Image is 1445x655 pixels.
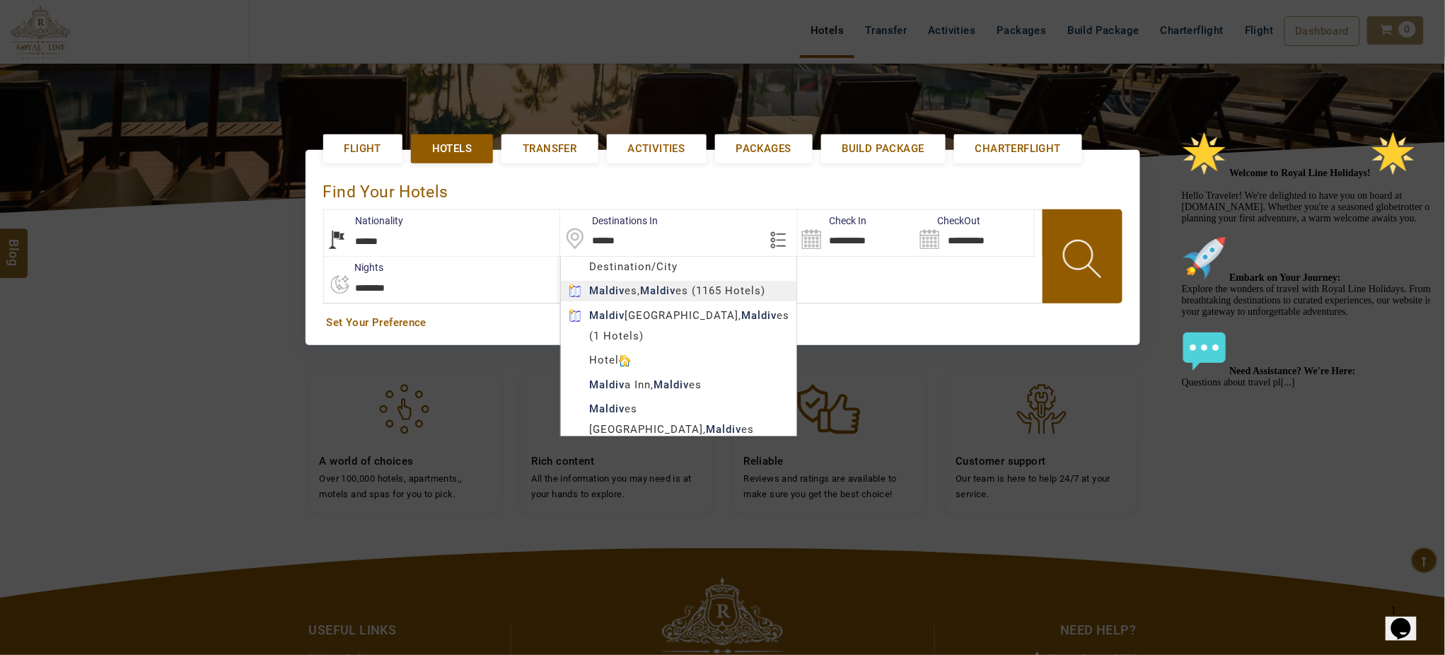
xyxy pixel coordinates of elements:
strong: Welcome to Royal Line Holidays! [54,42,240,53]
div: es [GEOGRAPHIC_DATA], es [561,399,796,440]
label: CheckOut [916,214,980,228]
a: Charterflight [954,134,1082,163]
label: Destinations In [560,214,658,228]
a: Transfer [501,134,598,163]
b: Maldiv [589,402,625,415]
strong: Need Assistance? We're Here: [54,240,180,251]
a: Build Package [821,134,946,163]
b: Maldiv [589,284,625,297]
span: Flight [344,141,381,156]
input: Search [916,210,1034,256]
label: nights [323,260,384,274]
label: Check In [798,214,867,228]
b: Maldiv [640,284,675,297]
a: Set Your Preference [327,315,1119,330]
img: :star2: [195,6,240,51]
iframe: chat widget [1176,125,1431,591]
img: :star2: [6,6,51,51]
input: Search [798,210,916,256]
span: Packages [736,141,791,156]
div: [GEOGRAPHIC_DATA], es (1 Hotels) [561,306,796,347]
label: Rooms [558,260,621,274]
span: Activities [628,141,685,156]
div: es, es (1165 Hotels) [561,281,796,301]
img: hotelicon.PNG [619,355,630,366]
div: Destination/City [561,257,796,277]
div: a Inn, es [561,375,796,395]
span: Hello Traveler! We're delighted to have you on board at [DOMAIN_NAME]. Whether you're a seasoned ... [6,42,257,262]
div: Hotel [561,350,796,371]
a: Flight [323,134,402,163]
span: Hotels [432,141,472,156]
a: Activities [607,134,707,163]
a: Packages [715,134,813,163]
span: Build Package [842,141,924,156]
b: Maldiv [741,309,777,322]
label: Nationality [324,214,404,228]
iframe: chat widget [1386,598,1431,641]
img: :speech_balloon: [6,204,51,249]
a: Hotels [411,134,493,163]
div: 🌟 Welcome to Royal Line Holidays!🌟Hello Traveler! We're delighted to have you on board at [DOMAIN... [6,6,260,263]
span: Transfer [523,141,576,156]
b: Maldiv [589,378,625,391]
div: Find Your Hotels [323,168,1122,209]
strong: Embark on Your Journey: [54,147,166,158]
span: Charterflight [975,141,1061,156]
b: Maldiv [706,423,741,436]
b: Maldiv [589,309,625,322]
img: :rocket: [6,110,51,156]
b: Maldiv [654,378,689,391]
